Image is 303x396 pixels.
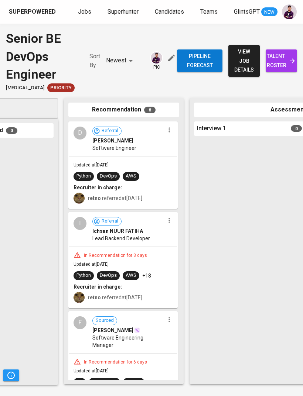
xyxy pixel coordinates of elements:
span: Teams [200,8,218,15]
b: retno [88,295,101,300]
div: Python [76,272,91,279]
a: Jobs [78,7,93,17]
span: [PERSON_NAME] [92,327,133,334]
img: ec6c0910-f960-4a00-a8f8-c5744e41279e.jpg [74,193,85,204]
span: Ichsan NUUR FATIHA [92,227,143,235]
div: In Recommendation for 6 days [81,359,150,365]
div: DevOps [100,272,117,279]
button: Open [54,108,55,109]
span: Priority [47,85,75,92]
div: pic [150,51,163,70]
div: AWS [126,173,136,180]
button: view job details [228,45,260,77]
div: Recommendation [68,103,179,117]
div: DevOps [100,173,117,180]
b: Recruiter in charge: [74,284,122,290]
img: ec6c0910-f960-4a00-a8f8-c5744e41279e.jpg [74,292,85,303]
div: New Job received from Demand Team [47,83,75,92]
b: retno [88,195,101,201]
span: Updated at [DATE] [74,262,109,267]
img: erwin@glints.com [282,4,297,19]
span: [MEDICAL_DATA] [6,85,44,92]
span: Referral [99,127,121,134]
div: Senior BE DevOps Engineer [6,30,75,83]
div: Django [126,379,142,386]
span: Sourced [93,317,117,324]
div: Go [76,379,83,386]
p: Newest [106,56,126,65]
span: 0 [6,127,17,134]
div: F [74,316,86,329]
div: AWS [126,272,136,279]
button: Pipeline forecast [177,49,222,72]
p: Sort By [89,52,100,70]
span: Lead Backend Developer [92,235,150,242]
a: Superpowered [9,8,57,16]
p: +7 [147,379,153,386]
div: In Recommendation for 3 days [81,252,150,259]
span: 0 [291,125,302,132]
a: GlintsGPT NEW [234,7,278,17]
div: I [74,217,86,230]
span: NEW [261,8,278,16]
span: Referral [99,218,121,225]
span: Jobs [78,8,91,15]
div: PostgreSQL [92,379,117,386]
a: Candidates [155,7,185,17]
p: +18 [142,272,151,279]
div: IReferralIchsan NUUR FATIHALead Backend DeveloperIn Recommendation for 3 daysUpdated at[DATE]Pyth... [68,212,178,308]
span: Candidates [155,8,184,15]
span: talent roster [272,52,291,70]
span: Superhunter [108,8,139,15]
div: DReferral[PERSON_NAME]Software EngineerUpdated at[DATE]PythonDevOpsAWSRecruiter in charge:retno r... [68,121,178,209]
span: Software Engineer [92,144,136,152]
a: talent roster [266,49,297,72]
span: [PERSON_NAME] [92,137,133,144]
span: view job details [234,47,254,75]
img: magic_wand.svg [134,327,140,333]
div: Superpowered [9,8,56,16]
span: Interview 1 [197,124,226,133]
span: Pipeline forecast [183,52,217,70]
span: GlintsGPT [234,8,260,15]
div: Python [76,173,91,180]
a: Superhunter [108,7,140,17]
span: Updated at [DATE] [74,368,109,373]
span: referred at [DATE] [88,195,142,201]
span: Software Engineering Manager [92,334,164,349]
img: erwin@glints.com [151,52,162,63]
a: Teams [200,7,219,17]
button: Pipeline Triggers [3,369,19,381]
span: referred at [DATE] [88,295,142,300]
span: 6 [144,107,156,113]
div: D [74,127,86,140]
b: Recruiter in charge: [74,185,122,190]
span: Updated at [DATE] [74,162,109,168]
div: Newest [106,54,135,68]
